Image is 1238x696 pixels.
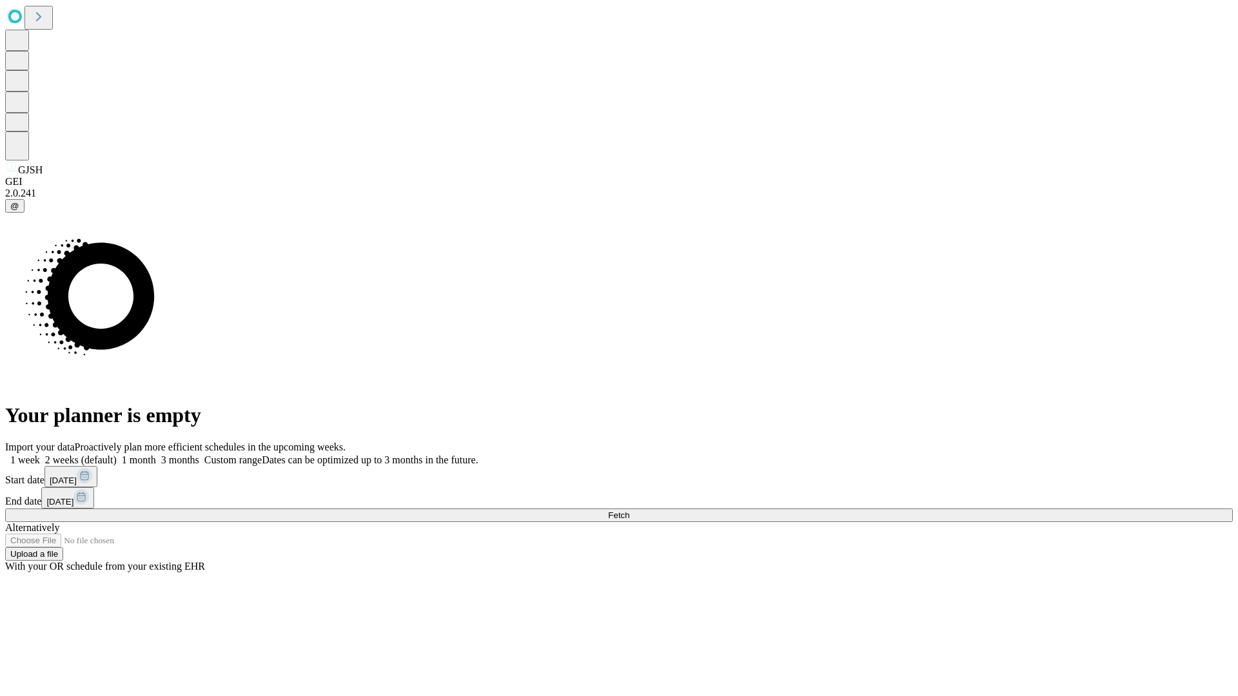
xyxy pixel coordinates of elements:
span: Proactively plan more efficient schedules in the upcoming weeks. [75,441,346,452]
span: Import your data [5,441,75,452]
span: Alternatively [5,522,59,533]
span: Dates can be optimized up to 3 months in the future. [262,454,478,465]
div: GEI [5,176,1233,188]
div: 2.0.241 [5,188,1233,199]
span: [DATE] [46,497,74,507]
span: 3 months [161,454,199,465]
button: Upload a file [5,547,63,561]
div: Start date [5,466,1233,487]
span: Fetch [608,510,629,520]
span: @ [10,201,19,211]
span: Custom range [204,454,262,465]
span: 1 month [122,454,156,465]
div: End date [5,487,1233,508]
span: 2 weeks (default) [45,454,117,465]
button: [DATE] [41,487,94,508]
span: [DATE] [50,476,77,485]
button: @ [5,199,25,213]
h1: Your planner is empty [5,403,1233,427]
span: With your OR schedule from your existing EHR [5,561,205,572]
span: GJSH [18,164,43,175]
span: 1 week [10,454,40,465]
button: Fetch [5,508,1233,522]
button: [DATE] [44,466,97,487]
